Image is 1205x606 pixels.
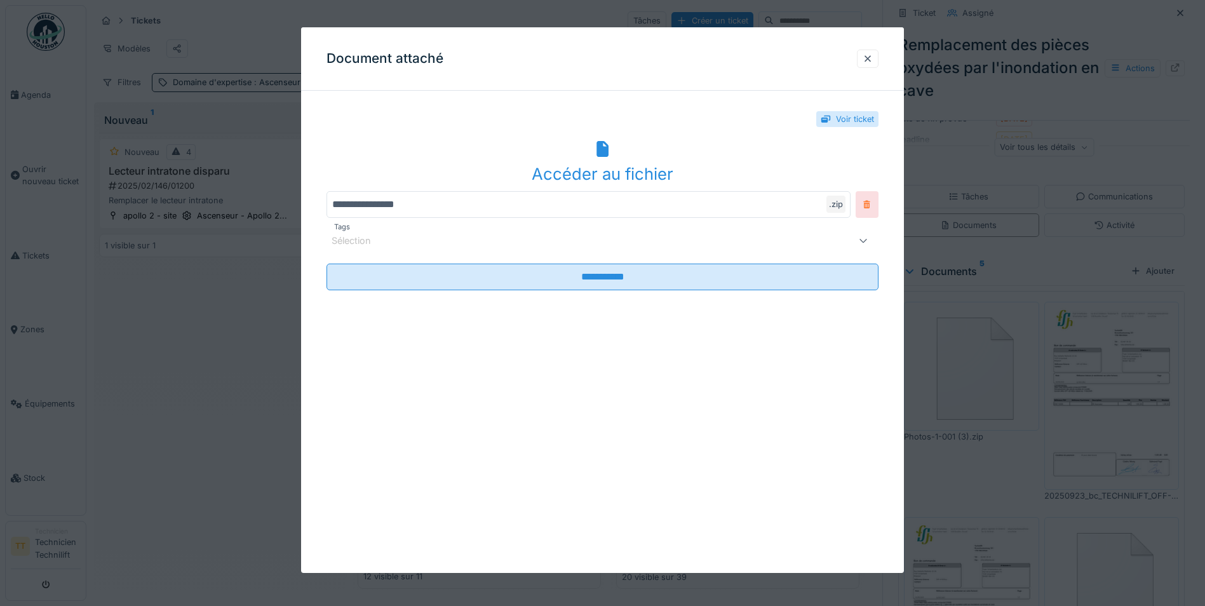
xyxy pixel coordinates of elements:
[332,222,353,232] label: Tags
[826,196,845,213] div: .zip
[332,234,389,248] div: Sélection
[326,162,879,186] div: Accéder au fichier
[326,51,443,67] h3: Document attaché
[836,113,874,125] div: Voir ticket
